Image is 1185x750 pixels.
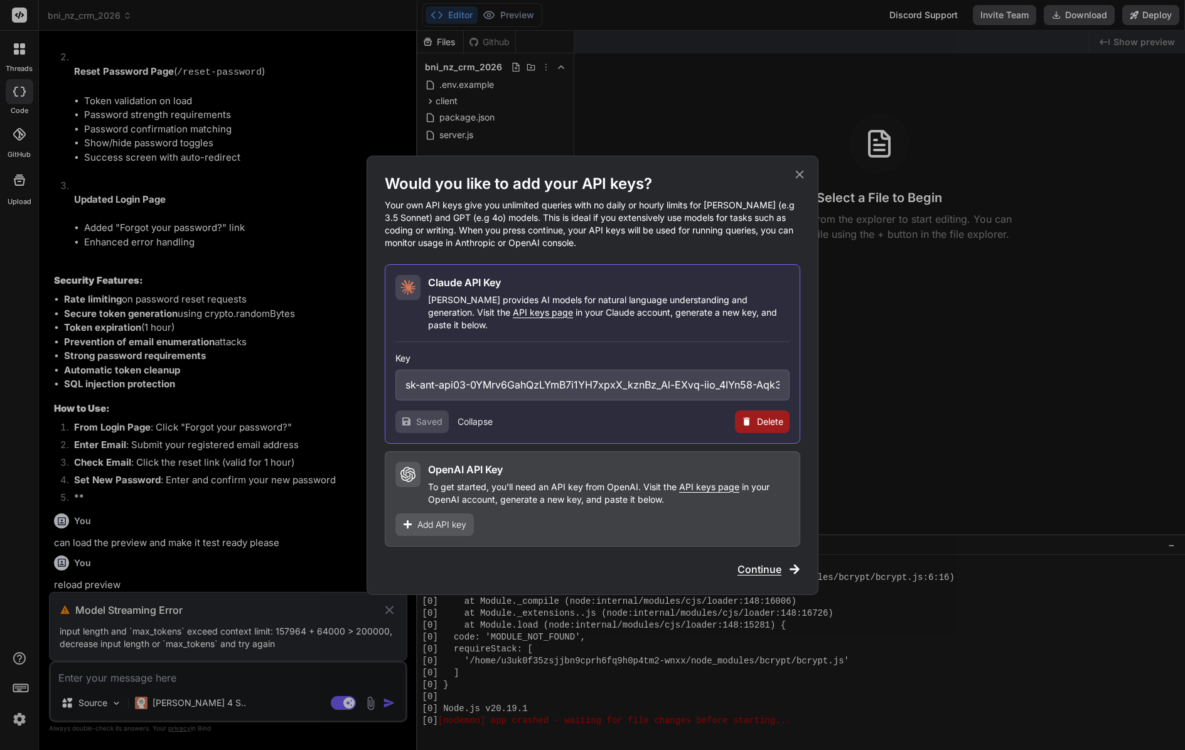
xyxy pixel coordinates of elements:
span: Add API key [417,518,466,531]
button: Delete [735,410,790,433]
h1: Would you like to add your API keys? [385,174,800,194]
h3: Key [395,352,790,365]
span: Continue [737,562,781,577]
button: Continue [737,562,800,577]
button: Collapse [458,415,493,428]
h2: OpenAI API Key [428,462,503,477]
span: API keys page [513,307,573,318]
p: Your own API keys give you unlimited queries with no daily or hourly limits for [PERSON_NAME] (e.... [385,199,800,249]
p: [PERSON_NAME] provides AI models for natural language understanding and generation. Visit the in ... [428,294,790,331]
input: Enter API Key [395,370,790,400]
h2: Claude API Key [428,275,501,290]
p: To get started, you'll need an API key from OpenAI. Visit the in your OpenAI account, generate a ... [428,481,790,506]
span: API keys page [679,481,739,492]
span: Delete [757,415,783,428]
span: Saved [416,415,442,428]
